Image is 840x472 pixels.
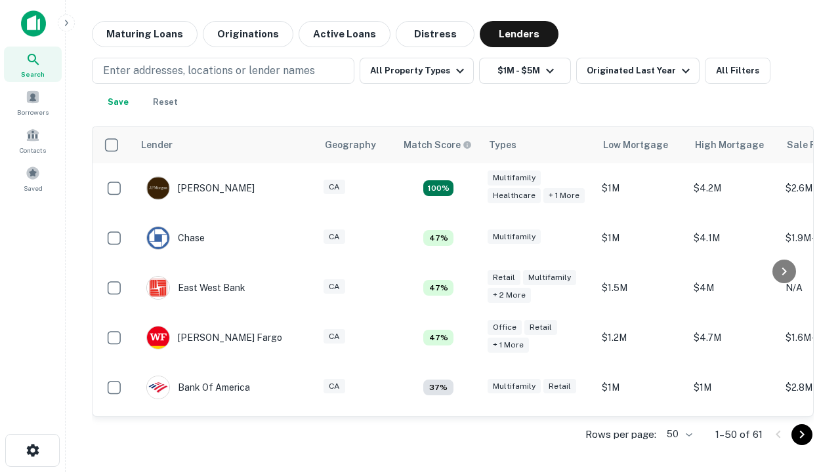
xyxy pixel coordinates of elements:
[524,320,557,335] div: Retail
[133,127,317,163] th: Lender
[715,427,763,442] p: 1–50 of 61
[141,137,173,153] div: Lender
[404,138,469,152] h6: Match Score
[603,137,668,153] div: Low Mortgage
[423,230,453,246] div: Matching Properties: 5, hasApolloMatch: undefined
[791,424,812,445] button: Go to next page
[488,170,541,186] div: Multifamily
[488,338,529,353] div: + 1 more
[146,326,282,349] div: [PERSON_NAME] Fargo
[324,379,345,394] div: CA
[687,313,779,363] td: $4.7M
[97,89,139,115] button: Save your search to get updates of matches that match your search criteria.
[543,188,585,203] div: + 1 more
[147,326,169,349] img: picture
[488,188,541,203] div: Healthcare
[324,279,345,294] div: CA
[147,376,169,399] img: picture
[396,21,474,47] button: Distress
[687,363,779,412] td: $1M
[147,277,169,299] img: picture
[147,227,169,249] img: picture
[4,123,62,158] a: Contacts
[21,10,46,37] img: capitalize-icon.png
[585,427,656,442] p: Rows per page:
[144,89,186,115] button: Reset
[488,270,520,285] div: Retail
[103,63,315,79] p: Enter addresses, locations or lender names
[4,161,62,196] a: Saved
[324,229,345,245] div: CA
[595,127,687,163] th: Low Mortgage
[595,412,687,462] td: $1.4M
[695,137,764,153] div: High Mortgage
[423,330,453,345] div: Matching Properties: 5, hasApolloMatch: undefined
[4,47,62,82] a: Search
[661,425,694,444] div: 50
[146,176,255,200] div: [PERSON_NAME]
[595,163,687,213] td: $1M
[147,177,169,199] img: picture
[595,213,687,263] td: $1M
[595,313,687,363] td: $1.2M
[21,69,45,79] span: Search
[423,380,453,395] div: Matching Properties: 4, hasApolloMatch: undefined
[687,163,779,213] td: $4.2M
[324,329,345,344] div: CA
[595,363,687,412] td: $1M
[325,137,376,153] div: Geography
[595,263,687,313] td: $1.5M
[404,138,472,152] div: Capitalize uses an advanced AI algorithm to match your search with the best lender. The match sco...
[481,127,595,163] th: Types
[489,137,516,153] div: Types
[203,21,293,47] button: Originations
[479,58,571,84] button: $1M - $5M
[146,376,250,399] div: Bank Of America
[576,58,700,84] button: Originated Last Year
[423,180,453,196] div: Matching Properties: 19, hasApolloMatch: undefined
[523,270,576,285] div: Multifamily
[687,127,779,163] th: High Mortgage
[488,320,522,335] div: Office
[17,107,49,117] span: Borrowers
[488,229,541,245] div: Multifamily
[774,325,840,388] iframe: Chat Widget
[687,213,779,263] td: $4.1M
[324,180,345,195] div: CA
[687,412,779,462] td: $4.5M
[24,183,43,193] span: Saved
[317,127,396,163] th: Geography
[92,21,198,47] button: Maturing Loans
[488,288,531,303] div: + 2 more
[360,58,474,84] button: All Property Types
[299,21,390,47] button: Active Loans
[687,263,779,313] td: $4M
[146,226,205,250] div: Chase
[92,58,354,84] button: Enter addresses, locations or lender names
[705,58,770,84] button: All Filters
[20,145,46,155] span: Contacts
[488,379,541,394] div: Multifamily
[480,21,558,47] button: Lenders
[396,127,481,163] th: Capitalize uses an advanced AI algorithm to match your search with the best lender. The match sco...
[146,276,245,300] div: East West Bank
[543,379,576,394] div: Retail
[423,280,453,296] div: Matching Properties: 5, hasApolloMatch: undefined
[4,85,62,120] a: Borrowers
[587,63,694,79] div: Originated Last Year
